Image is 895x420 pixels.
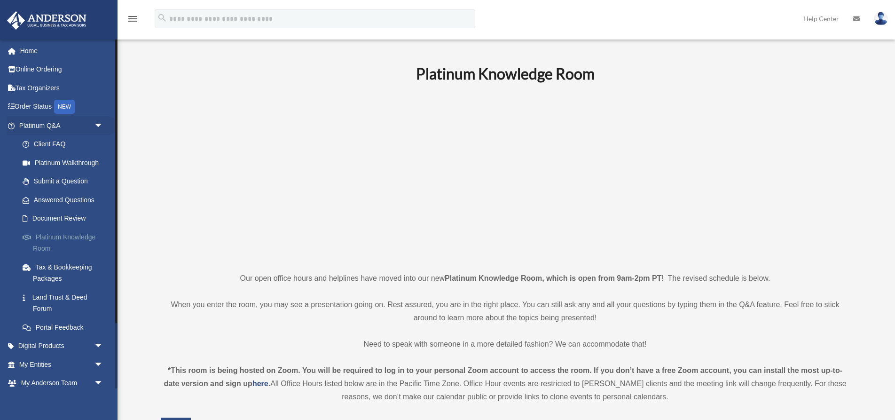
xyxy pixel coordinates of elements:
strong: Platinum Knowledge Room, which is open from 9am-2pm PT [445,274,661,282]
a: Tax & Bookkeeping Packages [13,258,118,288]
p: Our open office hours and helplines have moved into our new ! The revised schedule is below. [161,272,849,285]
b: Platinum Knowledge Room [416,64,595,83]
img: User Pic [874,12,888,25]
a: My Entitiesarrow_drop_down [7,355,118,374]
a: Client FAQ [13,135,118,154]
strong: *This room is being hosted on Zoom. You will be required to log in to your personal Zoom account ... [164,366,842,388]
i: search [157,13,167,23]
iframe: 231110_Toby_KnowledgeRoom [364,95,646,254]
a: Submit a Question [13,172,118,191]
a: Order StatusNEW [7,97,118,117]
a: Platinum Knowledge Room [13,228,118,258]
img: Anderson Advisors Platinum Portal [4,11,89,30]
a: Tax Organizers [7,79,118,97]
a: here [252,380,268,388]
p: Need to speak with someone in a more detailed fashion? We can accommodate that! [161,338,849,351]
div: All Office Hours listed below are in the Pacific Time Zone. Office Hour events are restricted to ... [161,364,849,404]
span: arrow_drop_down [94,337,113,356]
a: Portal Feedback [13,318,118,337]
a: Answered Questions [13,190,118,209]
a: Digital Productsarrow_drop_down [7,337,118,356]
div: NEW [54,100,75,114]
a: menu [127,16,138,24]
strong: . [268,380,270,388]
a: Document Review [13,209,118,228]
a: Platinum Walkthrough [13,153,118,172]
a: Online Ordering [7,60,118,79]
span: arrow_drop_down [94,355,113,374]
p: When you enter the room, you may see a presentation going on. Rest assured, you are in the right ... [161,298,849,325]
a: Platinum Q&Aarrow_drop_down [7,116,118,135]
span: arrow_drop_down [94,374,113,393]
span: arrow_drop_down [94,116,113,135]
a: My Anderson Teamarrow_drop_down [7,374,118,393]
a: Home [7,41,118,60]
i: menu [127,13,138,24]
a: Land Trust & Deed Forum [13,288,118,318]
